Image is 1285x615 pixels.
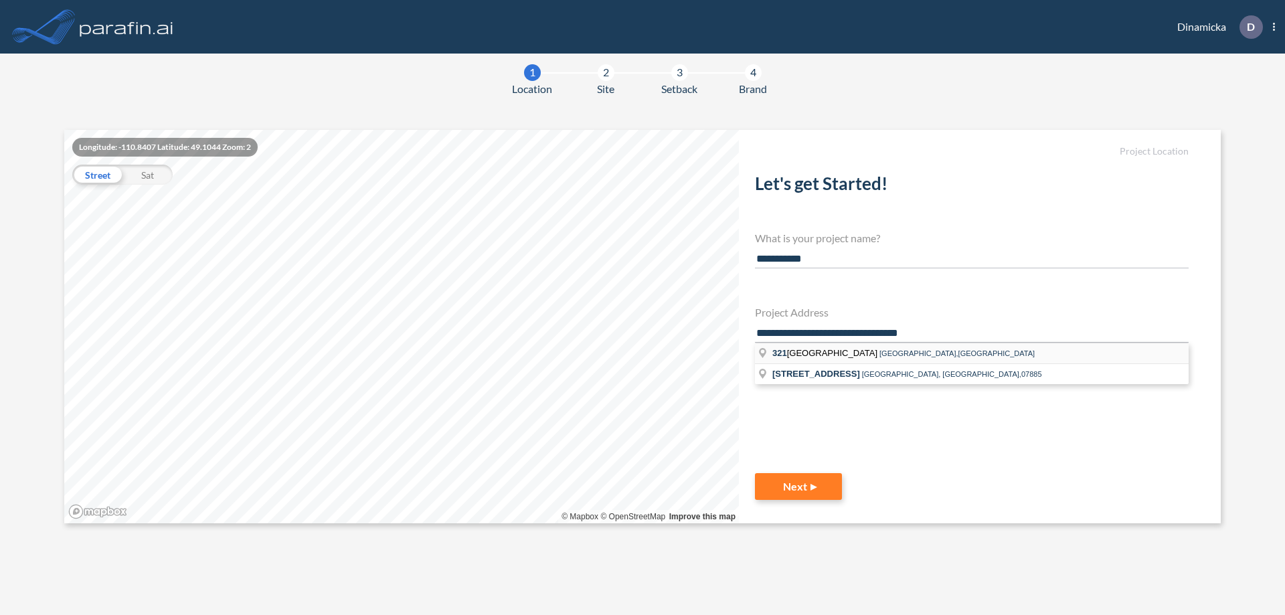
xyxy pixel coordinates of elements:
a: OpenStreetMap [600,512,665,521]
span: [GEOGRAPHIC_DATA], [GEOGRAPHIC_DATA],07885 [862,370,1042,378]
img: logo [77,13,176,40]
span: [STREET_ADDRESS] [772,369,860,379]
div: 3 [671,64,688,81]
span: [GEOGRAPHIC_DATA],[GEOGRAPHIC_DATA] [879,349,1035,357]
div: 4 [745,64,762,81]
a: Mapbox homepage [68,504,127,519]
h4: Project Address [755,306,1189,319]
a: Mapbox [562,512,598,521]
span: 321 [772,348,787,358]
span: Site [597,81,614,97]
div: Longitude: -110.8407 Latitude: 49.1044 Zoom: 2 [72,138,258,157]
a: Improve this map [669,512,736,521]
h4: What is your project name? [755,232,1189,244]
h5: Project Location [755,146,1189,157]
div: 1 [524,64,541,81]
div: Dinamicka [1157,15,1275,39]
span: Location [512,81,552,97]
span: [GEOGRAPHIC_DATA] [772,348,879,358]
h2: Let's get Started! [755,173,1189,199]
div: Street [72,165,122,185]
div: 2 [598,64,614,81]
span: Brand [739,81,767,97]
button: Next [755,473,842,500]
p: D [1247,21,1255,33]
div: Sat [122,165,173,185]
span: Setback [661,81,697,97]
canvas: Map [64,130,739,523]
